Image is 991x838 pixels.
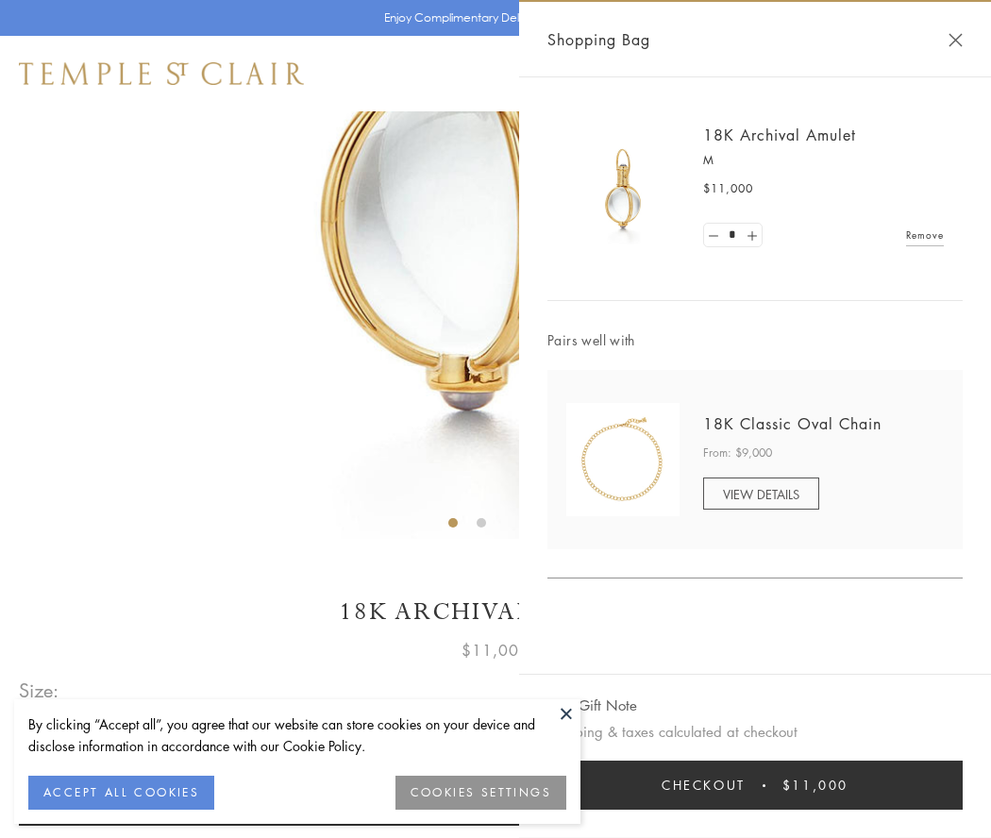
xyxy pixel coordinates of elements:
[704,224,723,247] a: Set quantity to 0
[19,595,972,628] h1: 18K Archival Amulet
[547,720,963,744] p: Shipping & taxes calculated at checkout
[703,125,856,145] a: 18K Archival Amulet
[28,713,566,757] div: By clicking “Accept all”, you agree that our website can store cookies on your device and disclos...
[723,485,799,503] span: VIEW DETAILS
[949,33,963,47] button: Close Shopping Bag
[566,132,680,245] img: 18K Archival Amulet
[703,444,772,462] span: From: $9,000
[566,403,680,516] img: N88865-OV18
[547,694,637,717] button: Add Gift Note
[28,776,214,810] button: ACCEPT ALL COOKIES
[742,224,761,247] a: Set quantity to 2
[462,638,529,662] span: $11,000
[662,775,746,796] span: Checkout
[703,151,944,170] p: M
[384,8,598,27] p: Enjoy Complimentary Delivery & Returns
[547,761,963,810] button: Checkout $11,000
[703,413,882,434] a: 18K Classic Oval Chain
[703,179,753,198] span: $11,000
[782,775,848,796] span: $11,000
[19,62,304,85] img: Temple St. Clair
[547,329,963,351] span: Pairs well with
[19,675,60,706] span: Size:
[547,27,650,52] span: Shopping Bag
[906,225,944,245] a: Remove
[395,776,566,810] button: COOKIES SETTINGS
[703,478,819,510] a: VIEW DETAILS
